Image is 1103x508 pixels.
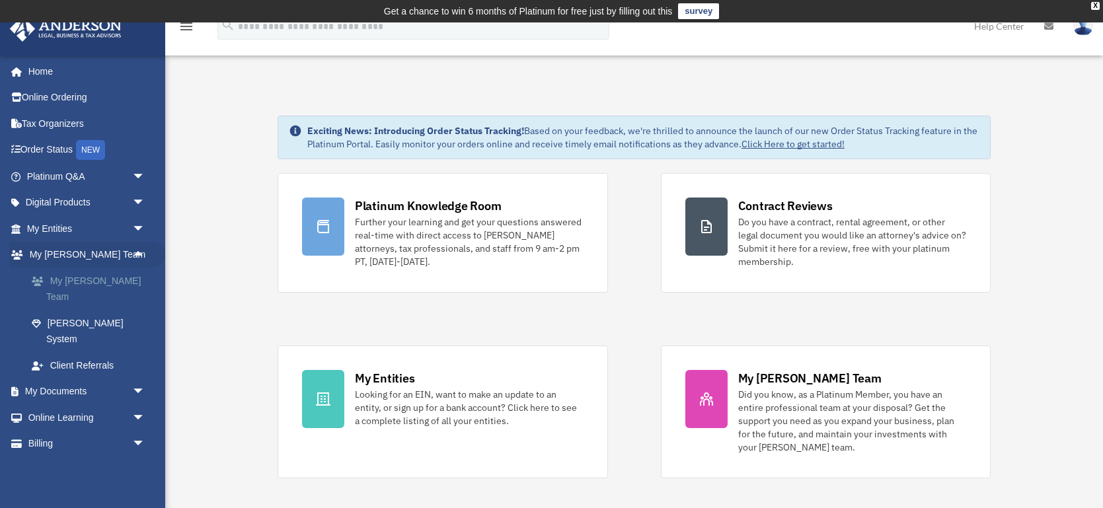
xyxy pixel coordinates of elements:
a: My Documentsarrow_drop_down [9,379,165,405]
strong: Exciting News: Introducing Order Status Tracking! [307,125,524,137]
a: Tax Organizers [9,110,165,137]
a: Platinum Knowledge Room Further your learning and get your questions answered real-time with dire... [278,173,608,293]
i: menu [178,18,194,34]
a: Home [9,58,159,85]
div: Do you have a contract, rental agreement, or other legal document you would like an attorney's ad... [738,215,967,268]
a: Online Learningarrow_drop_down [9,404,165,431]
div: Further your learning and get your questions answered real-time with direct access to [PERSON_NAM... [355,215,584,268]
span: arrow_drop_down [132,190,159,217]
a: Billingarrow_drop_down [9,431,165,457]
div: Contract Reviews [738,198,833,214]
div: NEW [76,140,105,160]
a: My [PERSON_NAME] Teamarrow_drop_up [9,242,165,268]
div: Looking for an EIN, want to make an update to an entity, or sign up for a bank account? Click her... [355,388,584,427]
a: My Entitiesarrow_drop_down [9,215,165,242]
a: Contract Reviews Do you have a contract, rental agreement, or other legal document you would like... [661,173,991,293]
div: My Entities [355,370,414,386]
span: arrow_drop_down [132,404,159,431]
span: arrow_drop_up [132,242,159,269]
a: My Entities Looking for an EIN, want to make an update to an entity, or sign up for a bank accoun... [278,345,608,478]
a: Order StatusNEW [9,137,165,164]
a: [PERSON_NAME] System [19,310,165,352]
div: Platinum Knowledge Room [355,198,502,214]
a: My [PERSON_NAME] Team Did you know, as a Platinum Member, you have an entire professional team at... [661,345,991,478]
div: My [PERSON_NAME] Team [738,370,882,386]
a: My [PERSON_NAME] Team [19,268,165,310]
div: Did you know, as a Platinum Member, you have an entire professional team at your disposal? Get th... [738,388,967,454]
span: arrow_drop_down [132,379,159,406]
div: Based on your feedback, we're thrilled to announce the launch of our new Order Status Tracking fe... [307,124,979,151]
a: Online Ordering [9,85,165,111]
i: search [221,18,235,32]
a: Client Referrals [19,352,165,379]
span: arrow_drop_down [132,163,159,190]
a: Digital Productsarrow_drop_down [9,190,165,216]
div: Get a chance to win 6 months of Platinum for free just by filling out this [384,3,673,19]
a: Platinum Q&Aarrow_drop_down [9,163,165,190]
a: survey [678,3,719,19]
a: menu [178,23,194,34]
img: Anderson Advisors Platinum Portal [6,16,126,42]
img: User Pic [1073,17,1093,36]
span: arrow_drop_down [132,215,159,242]
a: Click Here to get started! [742,138,845,150]
div: close [1091,2,1100,10]
span: arrow_drop_down [132,431,159,458]
a: Events Calendar [9,456,165,483]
